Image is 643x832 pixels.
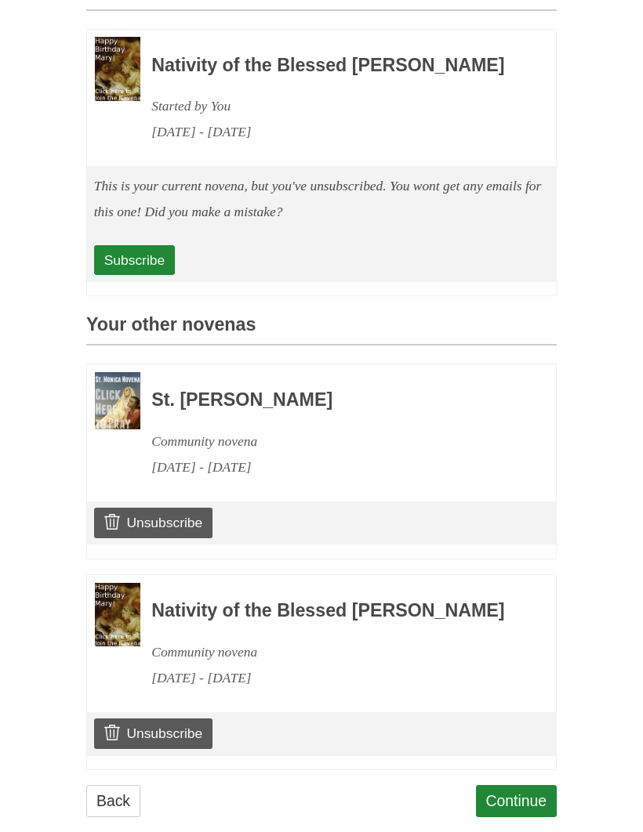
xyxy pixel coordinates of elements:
h3: Your other novenas [86,315,557,345]
div: [DATE] - [DATE] [151,454,514,480]
em: This is your current novena, but you've unsubscribed. You wont get any emails for this one! Did y... [94,178,542,219]
h3: Nativity of the Blessed [PERSON_NAME] [151,601,514,621]
div: [DATE] - [DATE] [151,665,514,691]
a: Unsubscribe [94,718,213,748]
img: Novena image [95,37,140,101]
a: Subscribe [94,245,175,275]
div: [DATE] - [DATE] [151,119,514,145]
div: Started by You [151,93,514,119]
h3: St. [PERSON_NAME] [151,390,514,411]
a: Continue [476,785,558,817]
h3: Nativity of the Blessed [PERSON_NAME] [151,56,514,76]
img: Novena image [95,583,140,647]
div: Community novena [151,639,514,665]
img: Novena image [95,372,140,429]
a: Unsubscribe [94,508,213,537]
div: Community novena [151,429,514,454]
a: Back [86,785,140,817]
